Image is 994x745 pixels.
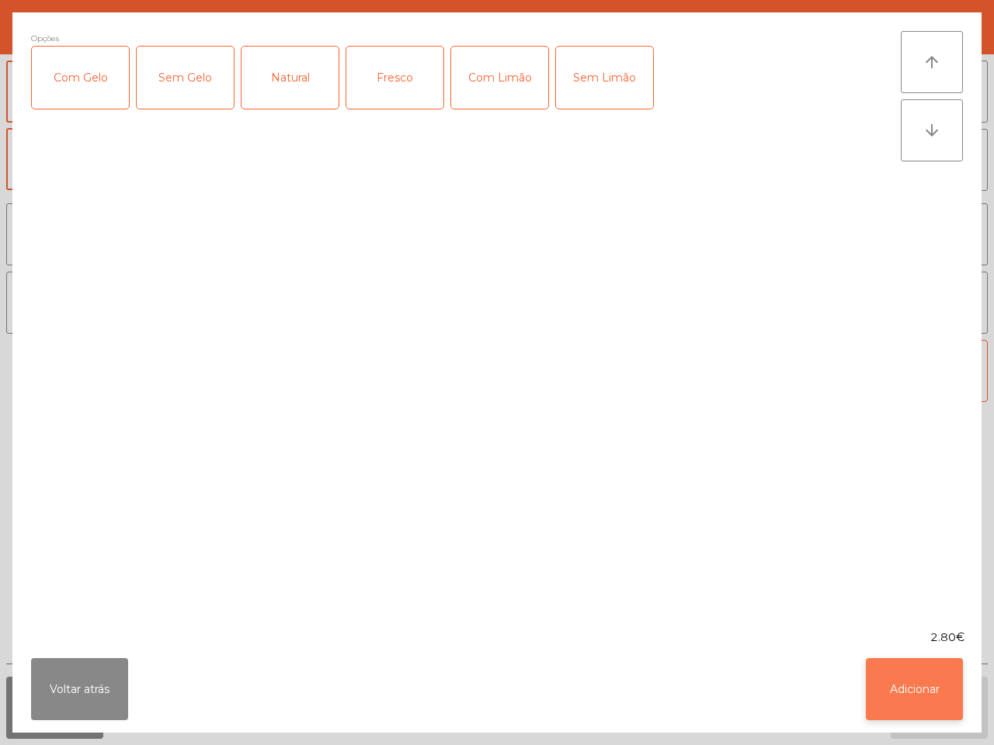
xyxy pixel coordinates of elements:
button: arrow_downward [901,99,963,161]
div: Com Gelo [32,47,129,109]
div: Sem Limão [556,47,653,109]
button: Voltar atrás [31,658,128,720]
div: Sem Gelo [137,47,234,109]
div: 2.80€ [12,629,982,646]
i: arrow_downward [923,121,941,140]
i: arrow_upward [923,53,941,71]
span: Opções [31,31,59,46]
button: arrow_upward [901,31,963,93]
div: Natural [242,47,339,109]
div: Fresco [346,47,443,109]
div: Com Limão [451,47,548,109]
button: Adicionar [866,658,963,720]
